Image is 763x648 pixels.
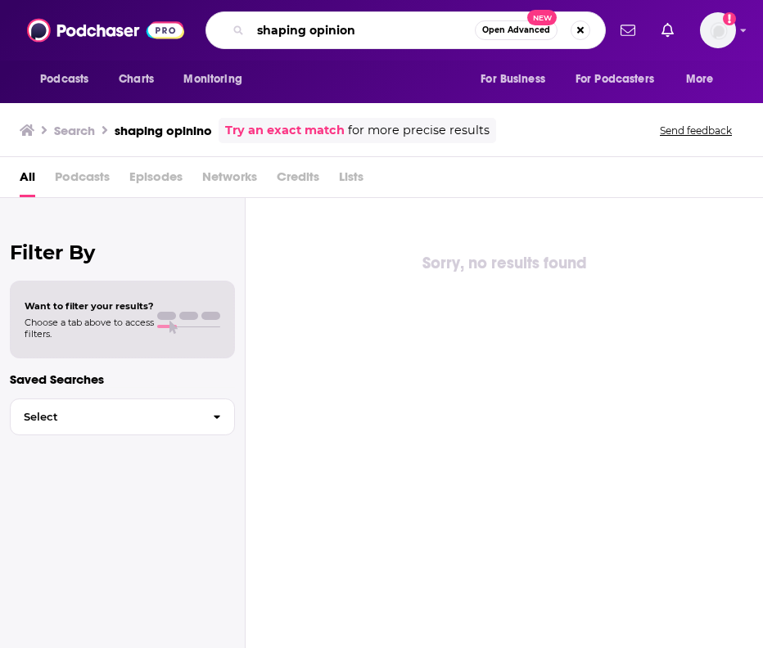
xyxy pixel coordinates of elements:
span: Episodes [129,164,183,197]
span: For Podcasters [576,68,654,91]
p: Saved Searches [10,371,235,387]
span: Podcasts [55,164,110,197]
button: Open AdvancedNew [475,20,558,40]
button: open menu [675,64,734,95]
input: Search podcasts, credits, & more... [251,17,475,43]
img: Podchaser - Follow, Share and Rate Podcasts [27,15,184,46]
h3: shaping opinino [115,123,212,138]
span: Lists [339,164,363,197]
a: Charts [108,64,164,95]
span: for more precise results [348,121,490,140]
span: For Business [481,68,545,91]
button: open menu [565,64,678,95]
h3: Search [54,123,95,138]
span: Charts [119,68,154,91]
a: Try an exact match [225,121,345,140]
div: Sorry, no results found [246,250,763,277]
a: Show notifications dropdown [614,16,642,44]
span: Choose a tab above to access filters. [25,317,154,340]
span: More [686,68,714,91]
span: Select [11,412,200,422]
span: Open Advanced [482,26,550,34]
h2: Filter By [10,241,235,264]
button: Select [10,398,235,435]
span: Networks [202,164,257,197]
span: Want to filter your results? [25,300,154,312]
button: Show profile menu [700,12,736,48]
span: Podcasts [40,68,88,91]
span: Logged in as smeizlik [700,12,736,48]
img: User Profile [700,12,736,48]
button: open menu [29,64,110,95]
button: open menu [172,64,263,95]
span: Monitoring [183,68,242,91]
span: New [527,10,557,25]
button: Send feedback [655,124,737,137]
svg: Add a profile image [723,12,736,25]
a: Show notifications dropdown [655,16,680,44]
span: Credits [277,164,319,197]
button: open menu [469,64,566,95]
div: Search podcasts, credits, & more... [205,11,606,49]
a: All [20,164,35,197]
